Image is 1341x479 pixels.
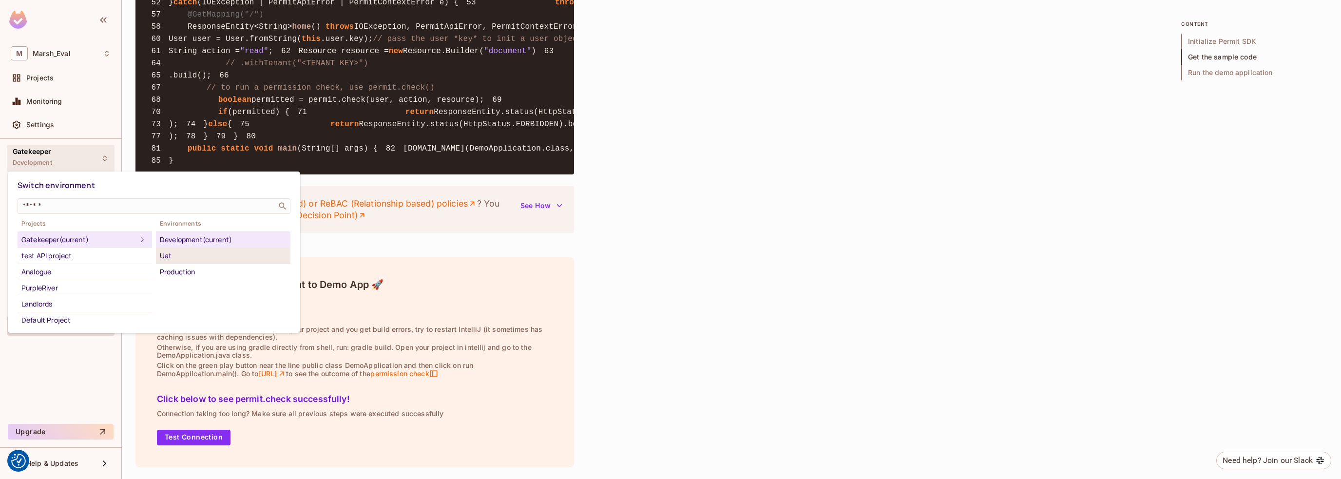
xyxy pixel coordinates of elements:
div: Default Project [21,314,148,326]
span: Switch environment [18,180,95,191]
div: Need help? Join our Slack [1223,455,1313,466]
img: Revisit consent button [11,454,26,468]
div: Gatekeeper (current) [21,234,136,246]
span: Environments [156,220,290,228]
div: Uat [160,250,287,262]
div: test API project [21,250,148,262]
button: Consent Preferences [11,454,26,468]
div: PurpleRiver [21,282,148,294]
div: Production [160,266,287,278]
div: Landlords [21,298,148,310]
div: Development (current) [160,234,287,246]
div: Analogue [21,266,148,278]
span: Projects [18,220,152,228]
